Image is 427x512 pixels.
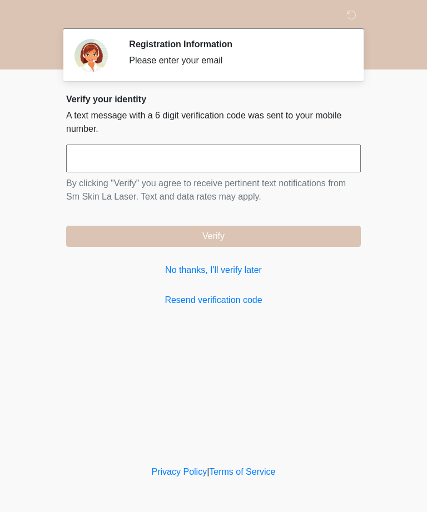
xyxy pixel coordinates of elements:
[152,467,207,476] a: Privacy Policy
[207,467,209,476] a: |
[66,226,361,247] button: Verify
[129,54,344,67] div: Please enter your email
[66,94,361,105] h2: Verify your identity
[129,39,344,49] h2: Registration Information
[209,467,275,476] a: Terms of Service
[66,109,361,136] p: A text message with a 6 digit verification code was sent to your mobile number.
[75,39,108,72] img: Agent Avatar
[66,294,361,307] a: Resend verification code
[55,8,69,22] img: Sm Skin La Laser Logo
[66,177,361,203] p: By clicking "Verify" you agree to receive pertinent text notifications from Sm Skin La Laser. Tex...
[66,264,361,277] a: No thanks, I'll verify later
